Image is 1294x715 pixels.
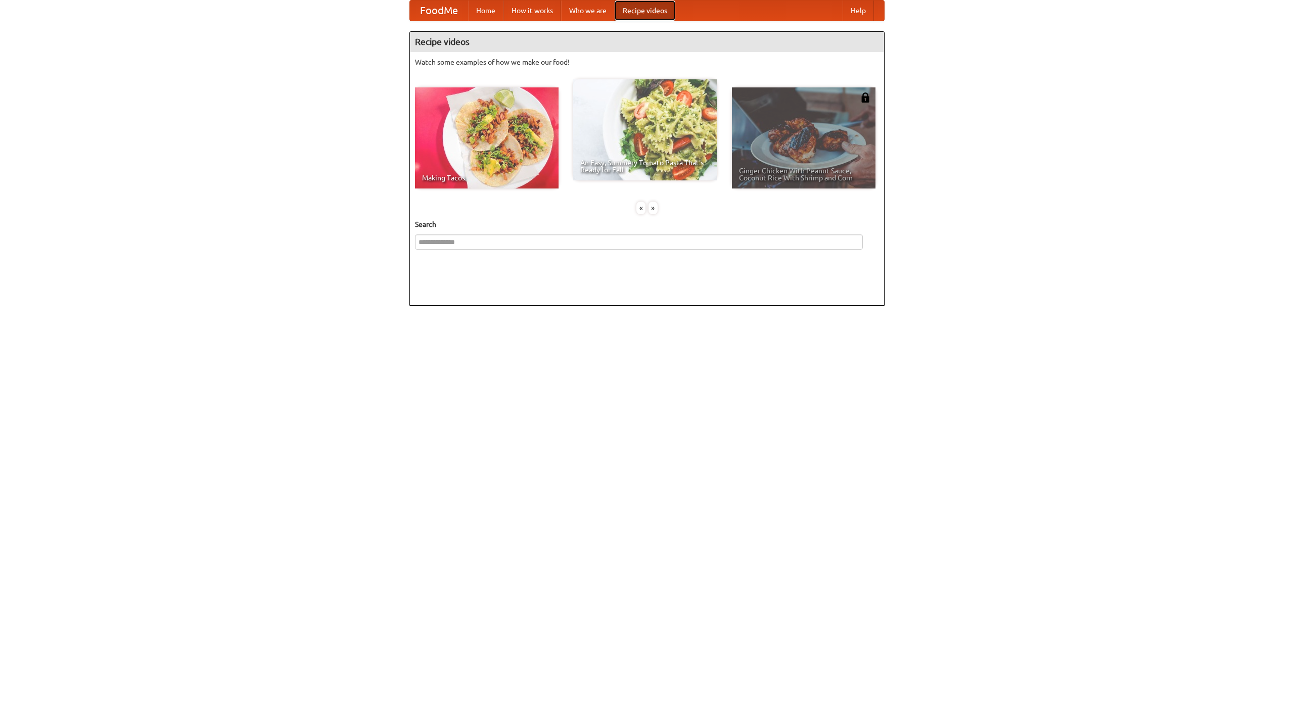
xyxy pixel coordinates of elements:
span: Making Tacos [422,174,551,181]
p: Watch some examples of how we make our food! [415,57,879,67]
a: FoodMe [410,1,468,21]
div: « [636,202,645,214]
img: 483408.png [860,92,870,103]
a: Who we are [561,1,615,21]
a: An Easy, Summery Tomato Pasta That's Ready for Fall [573,79,717,180]
div: » [649,202,658,214]
span: An Easy, Summery Tomato Pasta That's Ready for Fall [580,159,710,173]
a: Making Tacos [415,87,559,188]
a: Help [843,1,874,21]
a: Home [468,1,503,21]
a: How it works [503,1,561,21]
a: Recipe videos [615,1,675,21]
h5: Search [415,219,879,229]
h4: Recipe videos [410,32,884,52]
